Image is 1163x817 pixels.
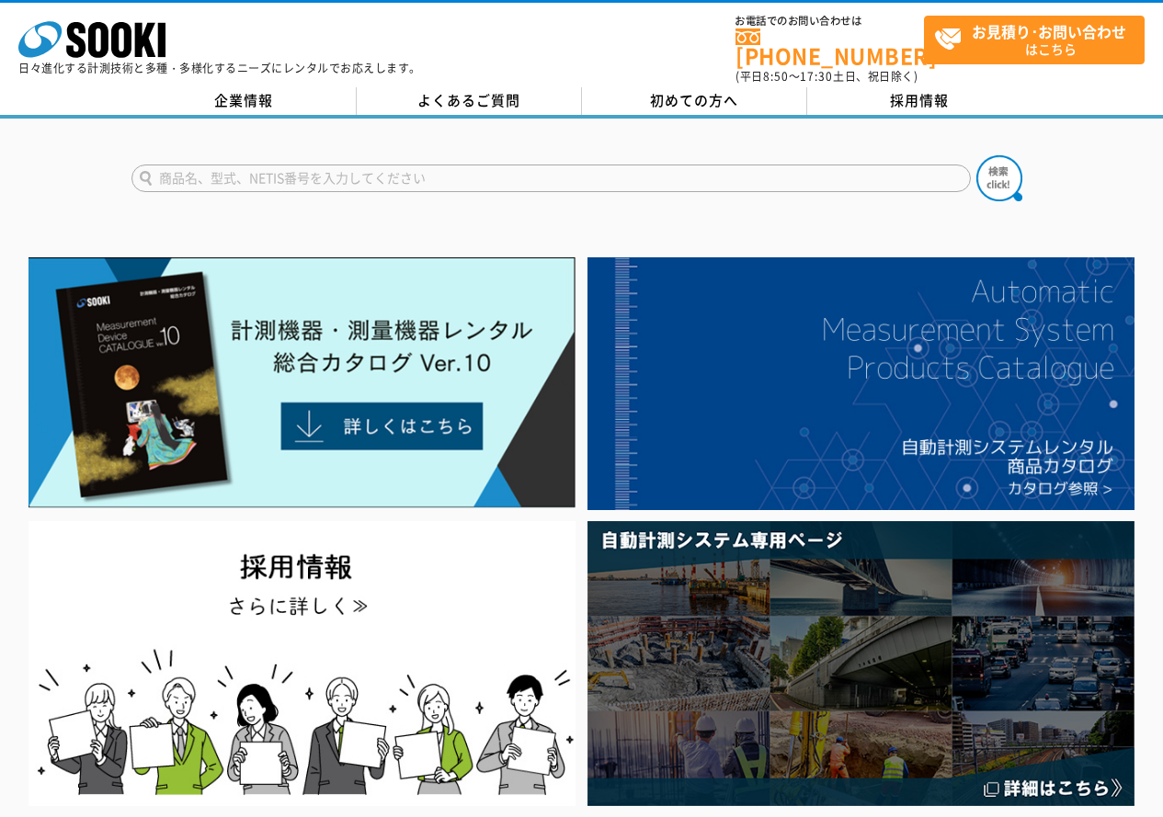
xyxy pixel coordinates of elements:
img: 自動計測システム専用ページ [587,521,1134,805]
strong: お見積り･お問い合わせ [972,20,1126,42]
a: よくあるご質問 [357,87,582,115]
span: 8:50 [763,68,789,85]
span: お電話でのお問い合わせは [735,16,924,27]
a: 企業情報 [131,87,357,115]
img: btn_search.png [976,155,1022,201]
img: SOOKI recruit [29,521,576,805]
img: 自動計測システムカタログ [587,257,1134,510]
a: お見積り･お問い合わせはこちら [924,16,1145,64]
span: (平日 ～ 土日、祝日除く) [735,68,918,85]
span: はこちら [934,17,1144,62]
a: 初めての方へ [582,87,807,115]
a: 採用情報 [807,87,1032,115]
img: Catalog Ver10 [29,257,576,508]
span: 初めての方へ [650,90,738,110]
a: [PHONE_NUMBER] [735,28,924,66]
p: 日々進化する計測技術と多種・多様化するニーズにレンタルでお応えします。 [18,62,421,74]
span: 17:30 [800,68,833,85]
input: 商品名、型式、NETIS番号を入力してください [131,165,971,192]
